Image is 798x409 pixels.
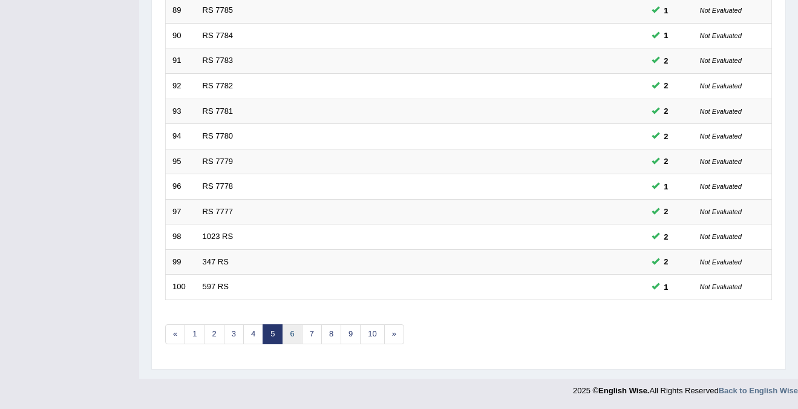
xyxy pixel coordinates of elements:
a: RS 7781 [203,106,234,116]
strong: English Wise. [598,386,649,395]
a: 2 [204,324,224,344]
small: Not Evaluated [700,32,742,39]
td: 90 [166,23,196,48]
span: You can still take this question [659,281,673,293]
a: 347 RS [203,257,229,266]
td: 95 [166,149,196,174]
a: Back to English Wise [719,386,798,395]
small: Not Evaluated [700,183,742,190]
a: » [384,324,404,344]
a: 5 [263,324,283,344]
span: You can still take this question [659,255,673,268]
span: You can still take this question [659,231,673,243]
td: 92 [166,73,196,99]
td: 99 [166,249,196,275]
a: RS 7780 [203,131,234,140]
td: 97 [166,199,196,224]
small: Not Evaluated [700,233,742,240]
a: 9 [341,324,361,344]
a: RS 7783 [203,56,234,65]
a: « [165,324,185,344]
small: Not Evaluated [700,108,742,115]
small: Not Evaluated [700,283,742,290]
small: Not Evaluated [700,208,742,215]
small: Not Evaluated [700,7,742,14]
td: 100 [166,275,196,300]
span: You can still take this question [659,105,673,117]
span: You can still take this question [659,4,673,17]
small: Not Evaluated [700,258,742,266]
span: You can still take this question [659,54,673,67]
span: You can still take this question [659,79,673,92]
a: 7 [302,324,322,344]
a: 1023 RS [203,232,234,241]
small: Not Evaluated [700,57,742,64]
a: RS 7784 [203,31,234,40]
td: 91 [166,48,196,74]
a: 1 [185,324,204,344]
span: You can still take this question [659,205,673,218]
a: RS 7777 [203,207,234,216]
a: RS 7782 [203,81,234,90]
span: You can still take this question [659,29,673,42]
small: Not Evaluated [700,82,742,90]
a: 6 [282,324,302,344]
span: You can still take this question [659,180,673,193]
span: You can still take this question [659,155,673,168]
a: 3 [224,324,244,344]
a: 4 [243,324,263,344]
a: 597 RS [203,282,229,291]
a: RS 7785 [203,5,234,15]
span: You can still take this question [659,130,673,143]
small: Not Evaluated [700,133,742,140]
small: Not Evaluated [700,158,742,165]
td: 96 [166,174,196,200]
td: 93 [166,99,196,124]
a: RS 7778 [203,182,234,191]
td: 94 [166,124,196,149]
a: 8 [321,324,341,344]
a: 10 [360,324,384,344]
a: RS 7779 [203,157,234,166]
div: 2025 © All Rights Reserved [573,379,798,396]
td: 98 [166,224,196,250]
